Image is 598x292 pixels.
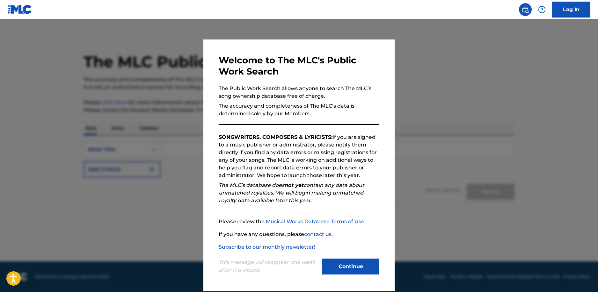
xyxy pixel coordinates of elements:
[219,182,364,203] em: The MLC’s database does contain any data about unmatched royalties. We will begin making unmatche...
[219,55,379,77] h3: Welcome to The MLC's Public Work Search
[219,134,332,140] strong: SONGWRITERS, COMPOSERS & LYRICISTS:
[322,259,379,274] button: Continue
[304,231,332,237] a: contact us
[538,6,546,13] img: help
[219,218,379,225] p: Please review the
[219,244,315,250] a: Subscribe to our monthly newsletter!
[219,85,379,100] p: The Public Work Search allows anyone to search The MLC’s song ownership database free of charge.
[566,261,598,292] iframe: Chat Widget
[266,218,364,224] a: Musical Works Database Terms of Use
[219,231,379,238] p: If you have any questions, please .
[536,3,548,16] div: Help
[284,182,303,188] strong: not yet
[8,5,32,14] img: MLC Logo
[552,2,590,18] a: Log In
[219,133,379,179] p: If you are signed to a music publisher or administrator, please notify them directly if you find ...
[219,102,379,118] p: The accuracy and completeness of The MLC’s data is determined solely by our Members.
[521,6,529,13] img: search
[519,3,532,16] a: Public Search
[219,259,318,274] p: This message will reappear one week after it is closed.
